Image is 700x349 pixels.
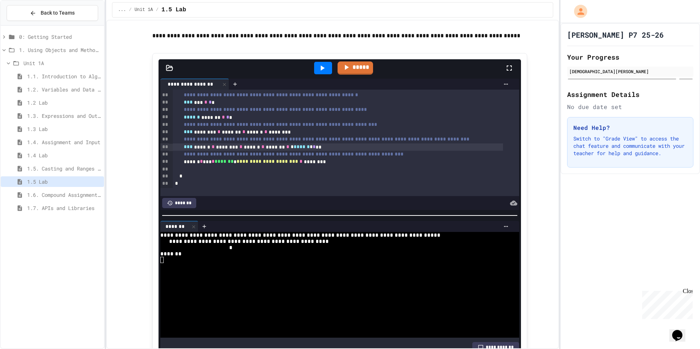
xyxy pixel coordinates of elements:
iframe: chat widget [639,288,693,319]
span: 1. Using Objects and Methods [19,46,101,54]
iframe: chat widget [669,320,693,342]
h1: [PERSON_NAME] P7 25-26 [567,30,664,40]
span: 1.4 Lab [27,151,101,159]
span: 1.3 Lab [27,125,101,133]
span: 1.4. Assignment and Input [27,138,101,146]
span: 1.3. Expressions and Output [New] [27,112,101,120]
span: 1.5. Casting and Ranges of Values [27,165,101,172]
p: Switch to "Grade View" to access the chat feature and communicate with your teacher for help and ... [573,135,687,157]
div: No due date set [567,102,693,111]
span: 1.2. Variables and Data Types [27,86,101,93]
span: Unit 1A [134,7,153,13]
span: 0: Getting Started [19,33,101,41]
span: 1.1. Introduction to Algorithms, Programming, and Compilers [27,72,101,80]
span: 1.5 Lab [27,178,101,185]
span: Unit 1A [23,59,101,67]
span: 1.2 Lab [27,99,101,106]
div: [DEMOGRAPHIC_DATA][PERSON_NAME] [569,68,691,75]
span: Back to Teams [41,9,75,17]
span: / [129,7,131,13]
span: 1.5 Lab [161,5,186,14]
span: 1.6. Compound Assignment Operators [27,191,101,199]
button: Back to Teams [7,5,98,21]
h2: Your Progress [567,52,693,62]
div: Chat with us now!Close [3,3,51,46]
span: / [156,7,159,13]
span: ... [118,7,126,13]
div: My Account [566,3,589,20]
h2: Assignment Details [567,89,693,100]
span: 1.7. APIs and Libraries [27,204,101,212]
h3: Need Help? [573,123,687,132]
